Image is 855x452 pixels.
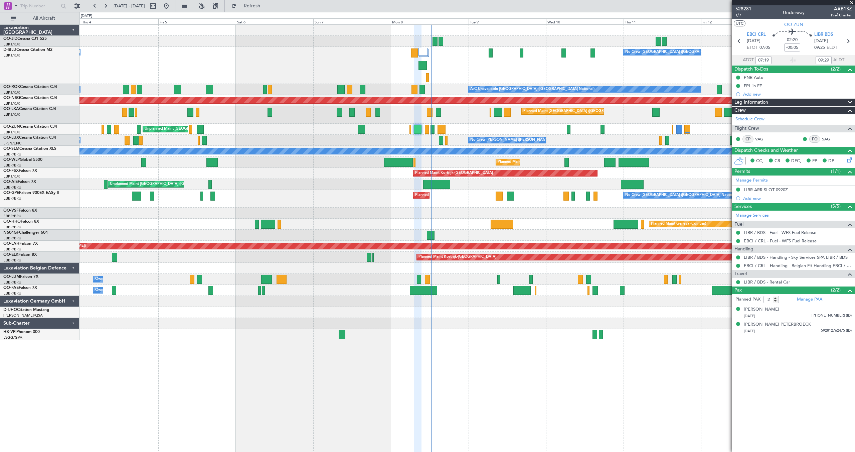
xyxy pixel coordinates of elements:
[3,136,56,140] a: OO-LUXCessna Citation CJ4
[3,152,21,157] a: EBBR/BRU
[625,47,737,57] div: No Crew [GEOGRAPHIC_DATA] ([GEOGRAPHIC_DATA] National)
[734,203,752,211] span: Services
[735,296,760,303] label: Planned PAX
[3,308,49,312] a: D-IJHOCitation Mustang
[3,141,22,146] a: LFSN/ENC
[3,280,21,285] a: EBBR/BRU
[814,38,828,44] span: [DATE]
[787,37,798,43] span: 02:20
[391,18,468,24] div: Mon 8
[3,220,21,224] span: OO-HHO
[3,112,20,117] a: EBKT/KJK
[831,66,841,73] span: (2/2)
[498,157,532,167] div: Planned Maint Liege
[744,187,788,193] div: LIBR ARR SLOT 0920Z
[624,18,701,24] div: Thu 11
[744,321,811,328] div: [PERSON_NAME] PETERBROECK
[95,274,141,284] div: Owner Melsbroek Air Base
[3,242,19,246] span: OO-LAH
[812,158,817,164] span: FP
[3,37,17,41] span: OO-JID
[470,84,594,94] div: A/C Unavailable [GEOGRAPHIC_DATA] ([GEOGRAPHIC_DATA] National)
[821,328,852,334] span: 592812762475 (ID)
[3,253,18,257] span: OO-ELK
[3,330,40,334] a: HB-VPIPhenom 300
[734,99,768,106] span: Leg Information
[3,214,21,219] a: EBBR/BRU
[734,66,768,73] span: Dispatch To-Dos
[828,158,834,164] span: DP
[775,158,780,164] span: CR
[7,13,72,24] button: All Aircraft
[814,44,825,51] span: 09:25
[744,263,852,268] a: EBCI / CRL - Handling - Belgian Flt Handling EBCI / CRL
[3,107,56,111] a: OO-LXACessna Citation CJ4
[816,56,832,64] input: --:--
[3,231,19,235] span: N604GF
[3,158,42,162] a: OO-WLPGlobal 5500
[3,85,20,89] span: OO-ROK
[831,5,852,12] span: AAB13Z
[833,57,844,64] span: ALDT
[734,245,753,253] span: Handling
[3,220,39,224] a: OO-HHOFalcon 8X
[3,136,19,140] span: OO-LUX
[469,18,546,24] div: Tue 9
[701,18,779,24] div: Fri 12
[744,254,848,260] a: LIBR / BDS - Handling - Sky Services SPA LIBR / BDS
[95,285,141,295] div: Owner Melsbroek Air Base
[3,225,21,230] a: EBBR/BRU
[3,275,20,279] span: OO-LUM
[797,296,822,303] a: Manage PAX
[3,130,20,135] a: EBKT/KJK
[747,31,766,38] span: EBCI CRL
[3,286,37,290] a: OO-FAEFalcon 7X
[415,190,536,200] div: Planned Maint [GEOGRAPHIC_DATA] ([GEOGRAPHIC_DATA] National)
[3,231,48,235] a: N604GFChallenger 604
[743,57,754,64] span: ATOT
[470,135,550,145] div: No Crew [PERSON_NAME] ([PERSON_NAME])
[783,9,805,16] div: Underway
[3,313,43,318] a: [PERSON_NAME]/QSA
[735,116,764,123] a: Schedule Crew
[114,3,145,9] span: [DATE] - [DATE]
[3,163,21,168] a: EBBR/BRU
[3,53,20,58] a: EBKT/KJK
[3,236,21,241] a: EBBR/BRU
[3,209,19,213] span: OO-VSF
[744,75,763,80] div: PNR Auto
[734,270,747,278] span: Travel
[744,230,816,235] a: LIBR / BDS - Fuel - WFS Fuel Release
[3,209,37,213] a: OO-VSFFalcon 8X
[822,136,837,142] a: SAG
[3,48,52,52] a: D-IBLUCessna Citation M2
[546,18,624,24] div: Wed 10
[3,191,19,195] span: OO-GPE
[3,169,19,173] span: OO-FSX
[3,253,37,257] a: OO-ELKFalcon 8X
[415,168,493,178] div: Planned Maint Kortrijk-[GEOGRAPHIC_DATA]
[3,330,16,334] span: HB-VPI
[735,177,768,184] a: Manage Permits
[3,48,16,52] span: D-IBLU
[3,147,19,151] span: OO-SLM
[313,18,391,24] div: Sun 7
[3,196,21,201] a: EBBR/BRU
[831,168,841,175] span: (1/1)
[759,44,770,51] span: 07:05
[735,212,769,219] a: Manage Services
[744,83,762,89] div: FPL in FF
[3,242,38,246] a: OO-LAHFalcon 7X
[3,180,36,184] a: OO-AIEFalcon 7X
[3,174,20,179] a: EBKT/KJK
[756,158,763,164] span: CC,
[831,287,841,294] span: (2/2)
[3,275,38,279] a: OO-LUMFalcon 7X
[734,221,743,228] span: Fuel
[81,13,92,19] div: [DATE]
[744,329,755,334] span: [DATE]
[744,238,817,244] a: EBCI / CRL - Fuel - WFS Fuel Release
[814,31,833,38] span: LIBR BDS
[418,252,496,262] div: Planned Maint Kortrijk-[GEOGRAPHIC_DATA]
[3,286,19,290] span: OO-FAE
